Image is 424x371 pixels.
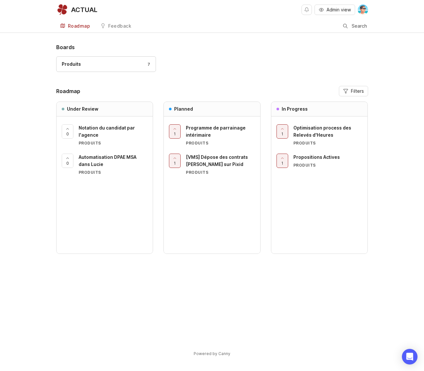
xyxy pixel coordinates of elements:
[79,170,148,175] div: Produits
[62,124,73,139] button: 0
[293,154,340,160] span: Propositions Actives
[193,350,231,357] a: Powered by Canny
[62,154,73,168] button: 0
[402,349,418,364] div: Open Intercom Messenger
[293,140,363,146] div: Produits
[108,24,131,28] div: Feedback
[281,160,283,166] span: 1
[66,160,69,166] span: 0
[79,154,136,167] span: Automatisation DPAE MSA dans Lucie
[79,154,148,175] a: Automatisation DPAE MSA dans LucieProduits
[174,106,193,112] h3: Planned
[276,154,288,168] button: 1
[144,62,150,67] div: 7
[293,162,363,168] div: Produits
[186,154,248,167] span: [VMS] Dépose des contrats [PERSON_NAME] sur Pixid
[174,160,176,166] span: 1
[67,106,98,112] h3: Under Review
[276,124,288,139] button: 1
[79,125,135,138] span: Notation du candidat par l'agence
[282,106,308,112] h3: In Progress
[339,86,368,96] button: Filters
[293,125,351,138] span: Optimisation process des Relevés d'Heures
[351,88,364,94] span: Filters
[68,24,90,28] div: Roadmap
[281,131,283,137] span: 1
[186,125,246,138] span: Programme de parrainage intérimaire
[96,20,135,33] a: Feedback
[358,5,368,15] img: Benjamin Hareau
[293,154,363,168] a: Propositions ActivesProduits
[56,43,368,51] h1: Boards
[186,124,255,146] a: Programme de parrainage intérimaireProduits
[186,170,255,175] div: Produits
[62,61,81,68] div: Produits
[315,5,355,15] button: Admin view
[302,5,312,15] button: Notifications
[293,124,363,146] a: Optimisation process des Relevés d'HeuresProduits
[56,4,68,16] img: ACTUAL logo
[71,7,97,13] div: ACTUAL
[66,131,69,137] span: 0
[79,124,148,146] a: Notation du candidat par l'agenceProduits
[56,87,80,95] h2: Roadmap
[56,20,94,33] a: Roadmap
[327,7,351,13] span: Admin view
[169,124,181,139] button: 1
[186,140,255,146] div: Produits
[169,154,181,168] button: 1
[174,131,176,137] span: 1
[56,56,156,72] a: Produits7
[79,140,148,146] div: Produits
[186,154,255,175] a: [VMS] Dépose des contrats [PERSON_NAME] sur PixidProduits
